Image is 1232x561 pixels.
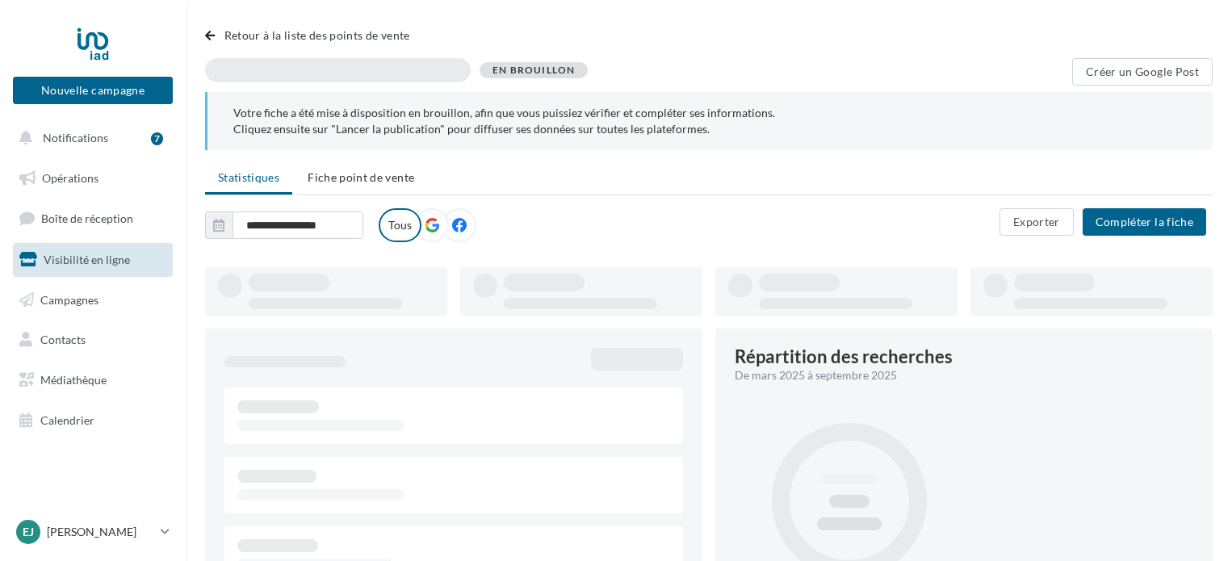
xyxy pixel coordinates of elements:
[13,517,173,547] a: EJ [PERSON_NAME]
[735,348,953,366] div: Répartition des recherches
[308,170,414,184] span: Fiche point de vente
[10,363,176,397] a: Médiathèque
[10,201,176,236] a: Boîte de réception
[40,413,94,427] span: Calendrier
[1072,58,1213,86] button: Créer un Google Post
[42,171,98,185] span: Opérations
[224,28,410,42] span: Retour à la liste des points de vente
[41,211,133,225] span: Boîte de réception
[999,208,1074,236] button: Exporter
[43,131,108,144] span: Notifications
[13,77,173,104] button: Nouvelle campagne
[47,524,154,540] p: [PERSON_NAME]
[233,105,1187,137] div: Votre fiche a été mise à disposition en brouillon, afin que vous puissiez vérifier et compléter s...
[10,404,176,437] a: Calendrier
[40,373,107,387] span: Médiathèque
[480,62,588,78] div: En brouillon
[10,323,176,357] a: Contacts
[23,524,34,540] span: EJ
[10,283,176,317] a: Campagnes
[44,253,130,266] span: Visibilité en ligne
[40,333,86,346] span: Contacts
[205,26,417,45] button: Retour à la liste des points de vente
[40,292,98,306] span: Campagnes
[10,121,170,155] button: Notifications 7
[151,132,163,145] div: 7
[1076,214,1213,228] a: Compléter la fiche
[10,161,176,195] a: Opérations
[1083,208,1206,236] button: Compléter la fiche
[10,243,176,277] a: Visibilité en ligne
[735,367,1180,383] div: De mars 2025 à septembre 2025
[379,208,421,242] label: Tous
